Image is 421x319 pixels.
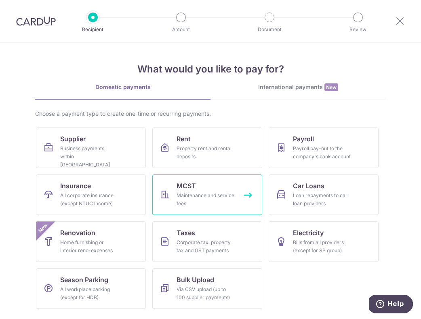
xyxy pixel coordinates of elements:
[177,275,214,285] span: Bulk Upload
[60,285,118,302] div: All workplace parking (except for HDB)
[60,191,118,208] div: All corporate insurance (except NTUC Income)
[19,6,35,13] span: Help
[35,62,386,77] h4: What would you like to pay for?
[35,110,386,118] div: Choose a payment type to create one-time or recurring payments.
[324,83,338,91] span: New
[328,26,388,34] p: Review
[152,268,262,309] a: Bulk UploadVia CSV upload (up to 100 supplier payments)
[269,174,379,215] a: Car LoansLoan repayments to car loan providers
[240,26,299,34] p: Document
[293,134,314,144] span: Payroll
[177,145,235,161] div: Property rent and rental deposits
[36,268,146,309] a: Season ParkingAll workplace parking (except for HDB)
[293,191,351,208] div: Loan repayments to car loan providers
[60,228,95,238] span: Renovation
[152,174,262,215] a: MCSTMaintenance and service fees
[60,181,91,191] span: Insurance
[269,221,379,262] a: ElectricityBills from all providers (except for SP group)
[177,238,235,255] div: Corporate tax, property tax and GST payments
[60,145,118,169] div: Business payments within [GEOGRAPHIC_DATA]
[36,221,50,235] span: New
[152,128,262,168] a: RentProperty rent and rental deposits
[152,221,262,262] a: TaxesCorporate tax, property tax and GST payments
[293,181,324,191] span: Car Loans
[60,275,108,285] span: Season Parking
[36,128,146,168] a: SupplierBusiness payments within [GEOGRAPHIC_DATA]
[35,83,210,91] div: Domestic payments
[151,26,211,34] p: Amount
[63,26,123,34] p: Recipient
[177,191,235,208] div: Maintenance and service fees
[177,134,191,144] span: Rent
[36,174,146,215] a: InsuranceAll corporate insurance (except NTUC Income)
[293,145,351,161] div: Payroll pay-out to the company's bank account
[269,128,379,168] a: PayrollPayroll pay-out to the company's bank account
[369,295,413,315] iframe: Opens a widget where you can find more information
[210,83,386,91] div: International payments
[177,228,195,238] span: Taxes
[293,228,324,238] span: Electricity
[177,285,235,302] div: Via CSV upload (up to 100 supplier payments)
[60,238,118,255] div: Home furnishing or interior reno-expenses
[16,16,56,26] img: CardUp
[293,238,351,255] div: Bills from all providers (except for SP group)
[60,134,86,144] span: Supplier
[177,181,196,191] span: MCST
[36,221,146,262] a: RenovationHome furnishing or interior reno-expensesNew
